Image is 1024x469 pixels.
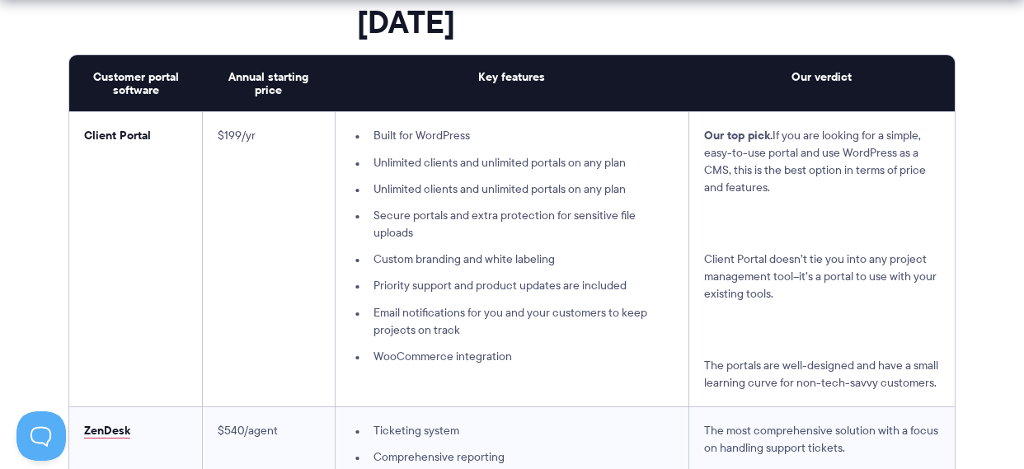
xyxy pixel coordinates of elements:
strong: Our top pick. [704,126,773,144]
li: Priority support and product updates are included [350,277,674,294]
th: Annual starting price [202,55,335,112]
a: ZenDesk [84,421,130,439]
td: $199/yr [202,112,335,407]
li: Email notifications for you and your customers to keep projects on track [350,304,674,339]
p: Client Portal doesn’t tie you into any project management tool–it’s a portal to use with your exi... [704,251,940,303]
th: Key features [335,55,689,112]
li: Comprehensive reporting [350,448,674,466]
li: Unlimited clients and unlimited portals on any plan [350,154,674,171]
li: Ticketing system [350,422,674,439]
iframe: Toggle Customer Support [16,411,66,461]
li: WooCommerce integration [350,348,674,365]
li: Built for WordPress [350,127,674,144]
td: If you are looking for a simple, easy-to-use portal and use WordPress as a CMS, this is the best ... [689,112,955,407]
li: Custom branding and white labeling [350,251,674,268]
th: Customer portal software [69,55,202,112]
p: The portals are well-designed and have a small learning curve for non-tech-savvy customers. [704,357,940,392]
a: Client Portal [84,126,151,144]
li: Secure portals and extra protection for sensitive file uploads [350,207,674,242]
li: Unlimited clients and unlimited portals on any plan [350,181,674,198]
th: Our verdict [689,55,955,112]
